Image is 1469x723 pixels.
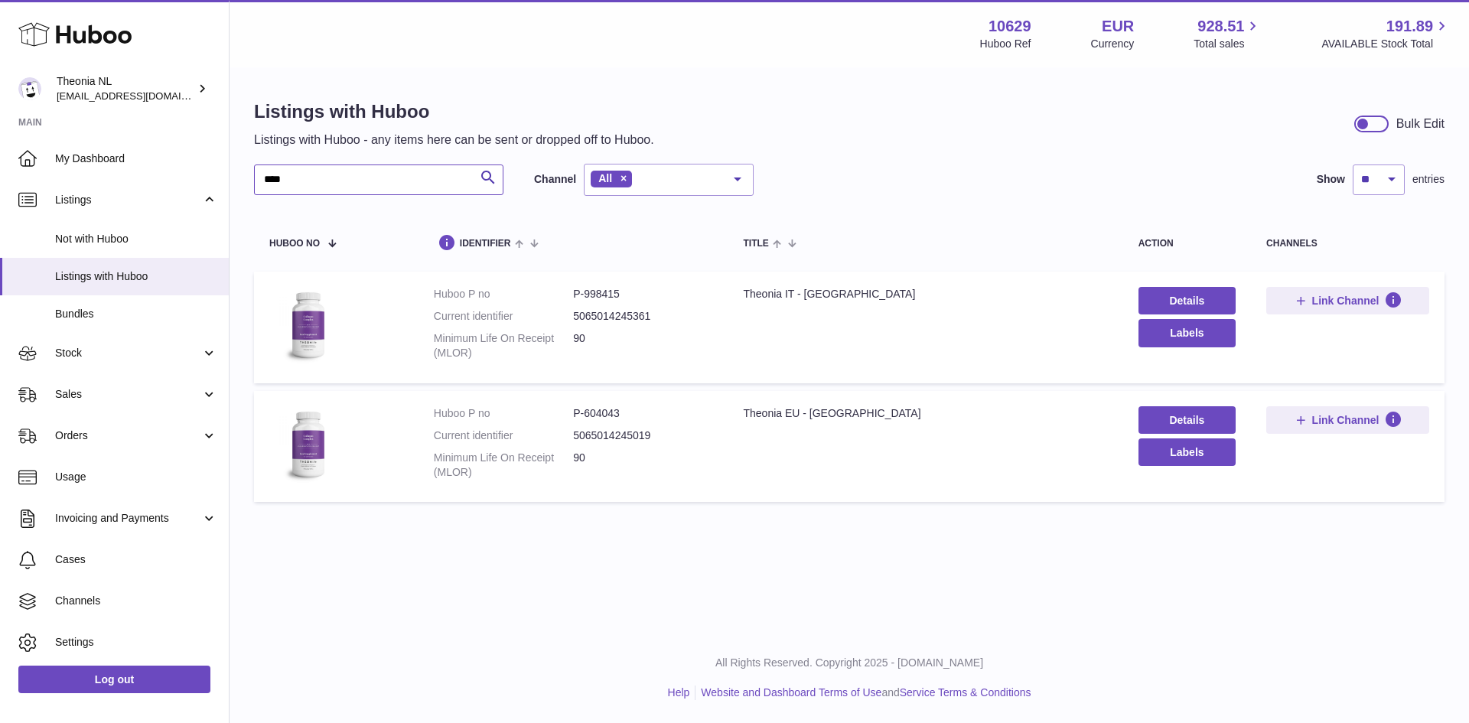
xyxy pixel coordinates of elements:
a: Details [1138,406,1236,434]
span: Link Channel [1312,294,1379,308]
div: action [1138,239,1236,249]
label: Channel [534,172,576,187]
div: Theonia NL [57,74,194,103]
span: Usage [55,470,217,484]
dd: 5065014245019 [573,428,712,443]
strong: 10629 [989,16,1031,37]
a: 928.51 Total sales [1194,16,1262,51]
a: Service Terms & Conditions [900,686,1031,699]
dd: P-998415 [573,287,712,301]
div: Theonia IT - [GEOGRAPHIC_DATA] [743,287,1107,301]
span: Settings [55,635,217,650]
span: Not with Huboo [55,232,217,246]
span: All [598,172,612,184]
span: Sales [55,387,201,402]
dd: 5065014245361 [573,309,712,324]
dt: Minimum Life On Receipt (MLOR) [434,331,573,360]
img: Theonia EU - Collagen Complex [269,406,346,483]
dd: 90 [573,331,712,360]
span: Invoicing and Payments [55,511,201,526]
button: Labels [1138,438,1236,466]
dt: Minimum Life On Receipt (MLOR) [434,451,573,480]
div: Currency [1091,37,1135,51]
span: Bundles [55,307,217,321]
span: [EMAIL_ADDRESS][DOMAIN_NAME] [57,90,225,102]
span: Total sales [1194,37,1262,51]
dt: Current identifier [434,428,573,443]
strong: EUR [1102,16,1134,37]
span: Stock [55,346,201,360]
a: Details [1138,287,1236,314]
a: 191.89 AVAILABLE Stock Total [1321,16,1451,51]
span: AVAILABLE Stock Total [1321,37,1451,51]
dt: Huboo P no [434,406,573,421]
a: Website and Dashboard Terms of Use [701,686,881,699]
span: 191.89 [1386,16,1433,37]
img: Theonia IT - Collagen Complex [269,287,346,363]
span: Listings [55,193,201,207]
div: channels [1266,239,1429,249]
span: My Dashboard [55,151,217,166]
img: internalAdmin-10629@internal.huboo.com [18,77,41,100]
span: 928.51 [1197,16,1244,37]
button: Link Channel [1266,406,1429,434]
span: Huboo no [269,239,320,249]
h1: Listings with Huboo [254,99,654,124]
span: Orders [55,428,201,443]
span: Listings with Huboo [55,269,217,284]
span: identifier [460,239,511,249]
span: Cases [55,552,217,567]
li: and [695,686,1031,700]
label: Show [1317,172,1345,187]
a: Log out [18,666,210,693]
button: Link Channel [1266,287,1429,314]
p: Listings with Huboo - any items here can be sent or dropped off to Huboo. [254,132,654,148]
span: Channels [55,594,217,608]
dd: P-604043 [573,406,712,421]
dd: 90 [573,451,712,480]
div: Huboo Ref [980,37,1031,51]
span: Link Channel [1312,413,1379,427]
p: All Rights Reserved. Copyright 2025 - [DOMAIN_NAME] [242,656,1457,670]
a: Help [668,686,690,699]
button: Labels [1138,319,1236,347]
span: entries [1412,172,1445,187]
span: title [743,239,768,249]
div: Bulk Edit [1396,116,1445,132]
dt: Current identifier [434,309,573,324]
div: Theonia EU - [GEOGRAPHIC_DATA] [743,406,1107,421]
dt: Huboo P no [434,287,573,301]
